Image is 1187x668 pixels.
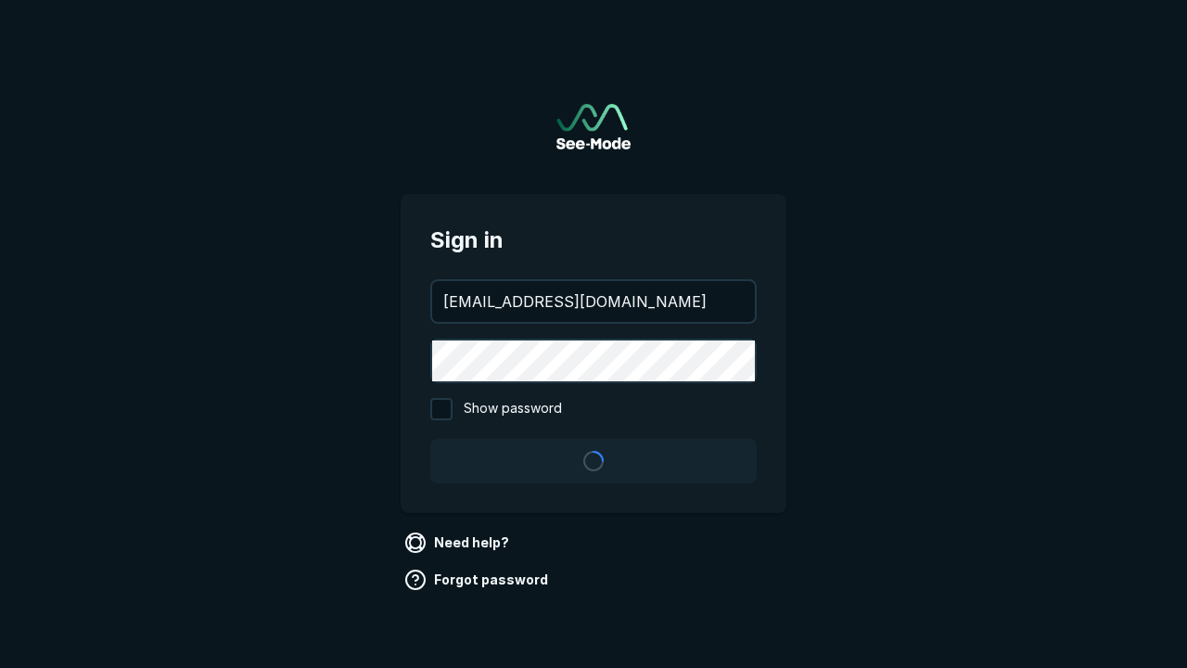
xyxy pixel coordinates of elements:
img: See-Mode Logo [556,104,631,149]
input: your@email.com [432,281,755,322]
a: Need help? [401,528,517,558]
span: Sign in [430,224,757,257]
a: Forgot password [401,565,555,595]
span: Show password [464,398,562,420]
a: Go to sign in [556,104,631,149]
